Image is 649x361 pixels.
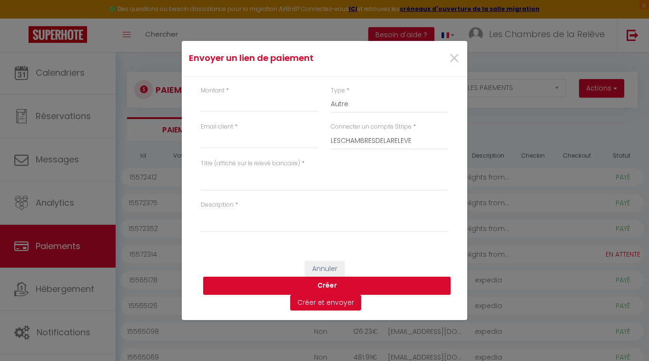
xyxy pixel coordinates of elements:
button: Close [448,49,460,69]
button: Créer [203,277,451,295]
h4: Envoyer un lien de paiement [189,51,413,65]
label: Email client [201,122,233,131]
label: Connecter un compte Stripe [331,122,412,131]
iframe: Chat [609,318,642,354]
span: × [448,44,460,73]
button: Annuler [305,261,344,277]
button: Créer et envoyer [290,295,361,311]
label: Montant [201,86,225,95]
label: Titre (affiché sur le relevé bancaire) [201,159,300,168]
label: Description [201,201,234,210]
label: Type [331,86,345,95]
button: Ouvrir le widget de chat LiveChat [8,4,36,32]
